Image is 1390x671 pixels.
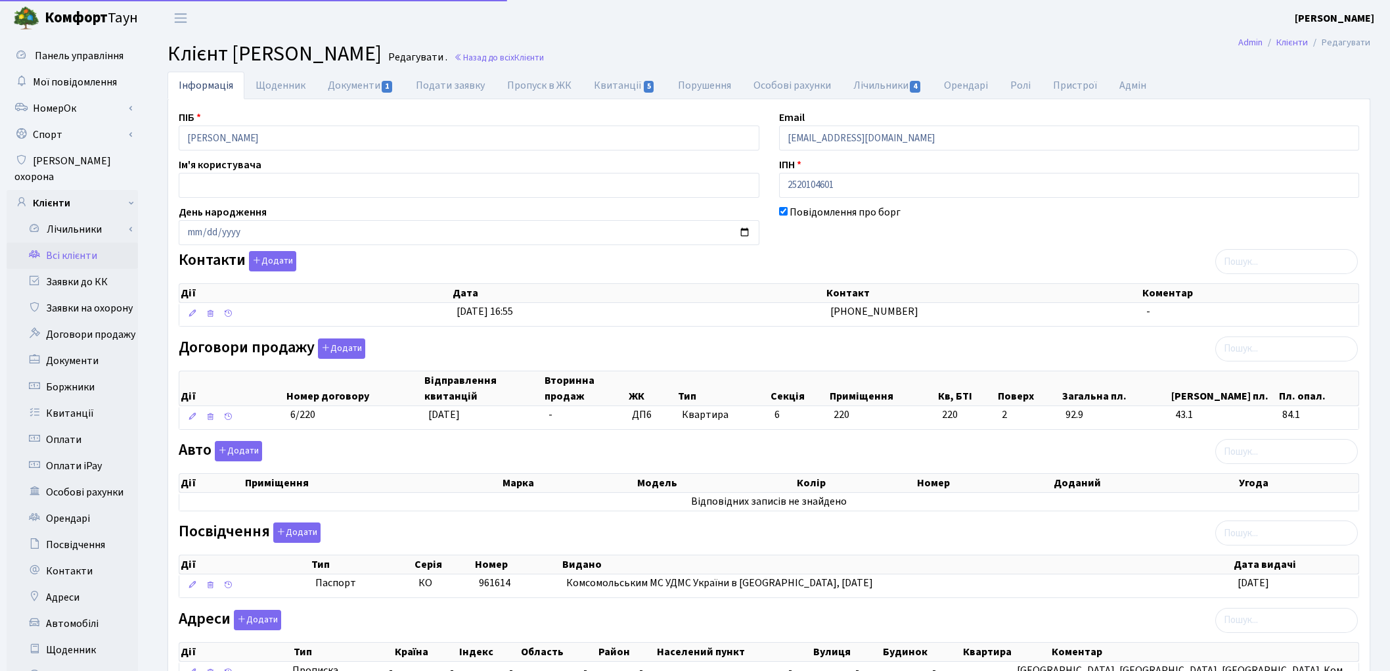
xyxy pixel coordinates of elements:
[7,532,138,558] a: Посвідчення
[249,251,296,271] button: Контакти
[1232,555,1358,574] th: Дата видачі
[7,637,138,663] a: Щоденник
[7,400,138,427] a: Квитанції
[179,110,201,126] label: ПІБ
[779,110,805,126] label: Email
[7,348,138,374] a: Документи
[7,269,138,295] a: Заявки до КК
[916,474,1052,492] th: Номер
[682,407,764,423] span: Квартира
[1282,407,1353,423] span: 84.1
[45,7,138,30] span: Таун
[164,7,197,29] button: Переключити навігацію
[179,284,451,302] th: Дії
[1065,407,1165,423] span: 92.9
[179,610,281,630] label: Адреси
[543,371,627,405] th: Вторинна продаж
[7,427,138,453] a: Оплати
[244,474,501,492] th: Приміщення
[244,72,317,99] a: Щоденник
[796,474,916,492] th: Колір
[179,338,365,359] label: Договори продажу
[33,75,117,89] span: Мої повідомлення
[656,643,811,661] th: Населений пункт
[15,216,138,243] a: Лічильники
[962,643,1050,661] th: Квартира
[549,407,552,422] span: -
[1238,35,1263,49] a: Admin
[1002,407,1055,423] span: 2
[315,576,408,591] span: Паспорт
[418,576,432,590] span: КО
[413,555,474,574] th: Серія
[179,204,267,220] label: День народження
[636,474,796,492] th: Модель
[667,72,742,99] a: Порушення
[179,493,1358,511] td: Відповідних записів не знайдено
[318,338,365,359] button: Договори продажу
[7,479,138,505] a: Особові рахунки
[270,521,321,544] a: Додати
[310,555,413,574] th: Тип
[1215,336,1358,361] input: Пошук...
[1219,29,1390,57] nav: breadcrumb
[7,190,138,216] a: Клієнти
[632,407,671,423] span: ДП6
[454,51,544,64] a: Назад до всіхКлієнти
[386,51,447,64] small: Редагувати .
[790,204,901,220] label: Повідомлення про борг
[627,371,677,405] th: ЖК
[1042,72,1108,99] a: Пристрої
[812,643,882,661] th: Вулиця
[910,81,920,93] span: 4
[179,371,285,405] th: Дії
[285,371,423,405] th: Номер договору
[7,453,138,479] a: Оплати iPay
[7,243,138,269] a: Всі клієнти
[479,576,510,590] span: 961614
[882,643,962,661] th: Будинок
[520,643,597,661] th: Область
[1170,371,1278,405] th: [PERSON_NAME] пл.
[179,643,292,661] th: Дії
[234,610,281,630] button: Адреси
[644,81,654,93] span: 5
[168,39,382,69] span: Клієнт [PERSON_NAME]
[1238,474,1358,492] th: Угода
[405,72,496,99] a: Подати заявку
[1061,371,1171,405] th: Загальна пл.
[457,304,513,319] span: [DATE] 16:55
[7,43,138,69] a: Панель управління
[1295,11,1374,26] a: [PERSON_NAME]
[179,474,244,492] th: Дії
[35,49,123,63] span: Панель управління
[1276,35,1308,49] a: Клієнти
[273,522,321,543] button: Посвідчення
[1108,72,1157,99] a: Адмін
[514,51,544,64] span: Клієнти
[215,441,262,461] button: Авто
[7,295,138,321] a: Заявки на охорону
[179,157,261,173] label: Ім'я користувача
[7,584,138,611] a: Адреси
[997,371,1060,405] th: Поверх
[1215,439,1358,464] input: Пошук...
[45,7,108,28] b: Комфорт
[212,439,262,462] a: Додати
[393,643,457,661] th: Країна
[933,72,999,99] a: Орендарі
[1308,35,1370,50] li: Редагувати
[474,555,561,574] th: Номер
[7,505,138,532] a: Орендарі
[999,72,1042,99] a: Ролі
[246,249,296,272] a: Додати
[451,284,825,302] th: Дата
[168,72,244,99] a: Інформація
[179,251,296,271] label: Контакти
[834,407,849,422] span: 220
[501,474,637,492] th: Марка
[842,72,933,99] a: Лічильники
[825,284,1141,302] th: Контакт
[1278,371,1359,405] th: Пл. опал.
